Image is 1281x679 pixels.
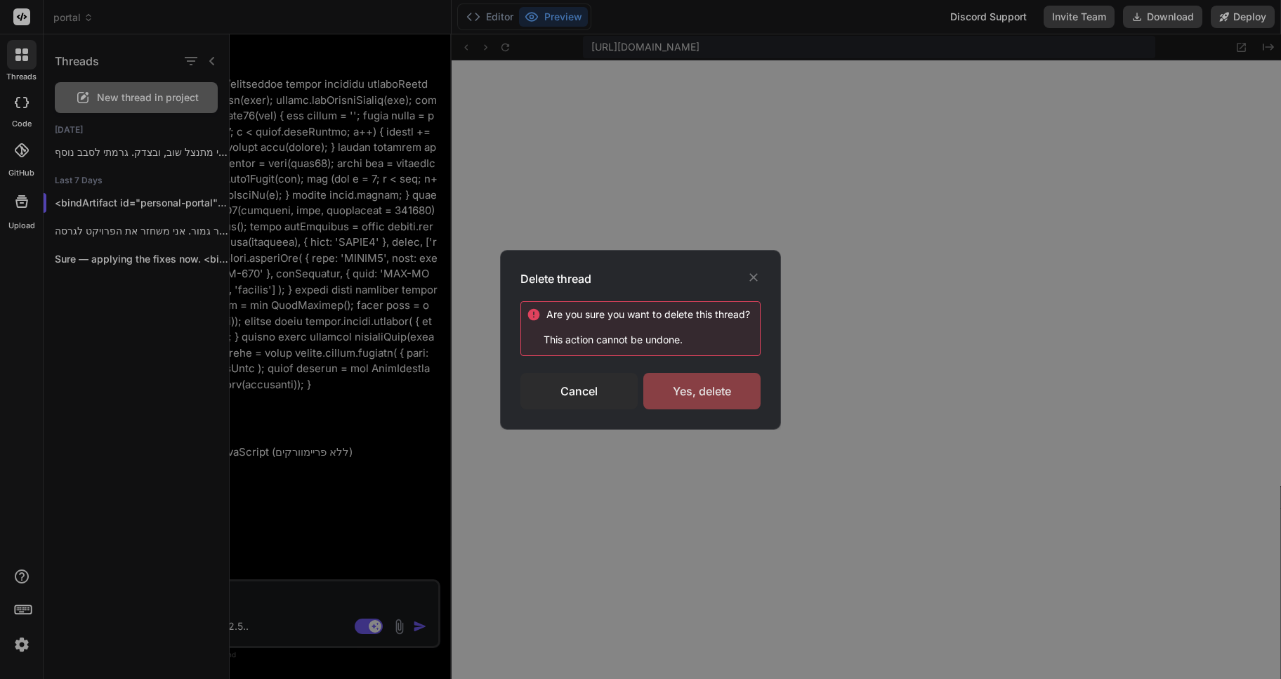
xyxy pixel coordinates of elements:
[643,373,761,409] div: Yes, delete
[520,270,591,287] h3: Delete thread
[527,333,760,347] p: This action cannot be undone.
[520,373,638,409] div: Cancel
[546,308,750,322] div: Are you sure you want to delete this ?
[712,308,745,320] span: thread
